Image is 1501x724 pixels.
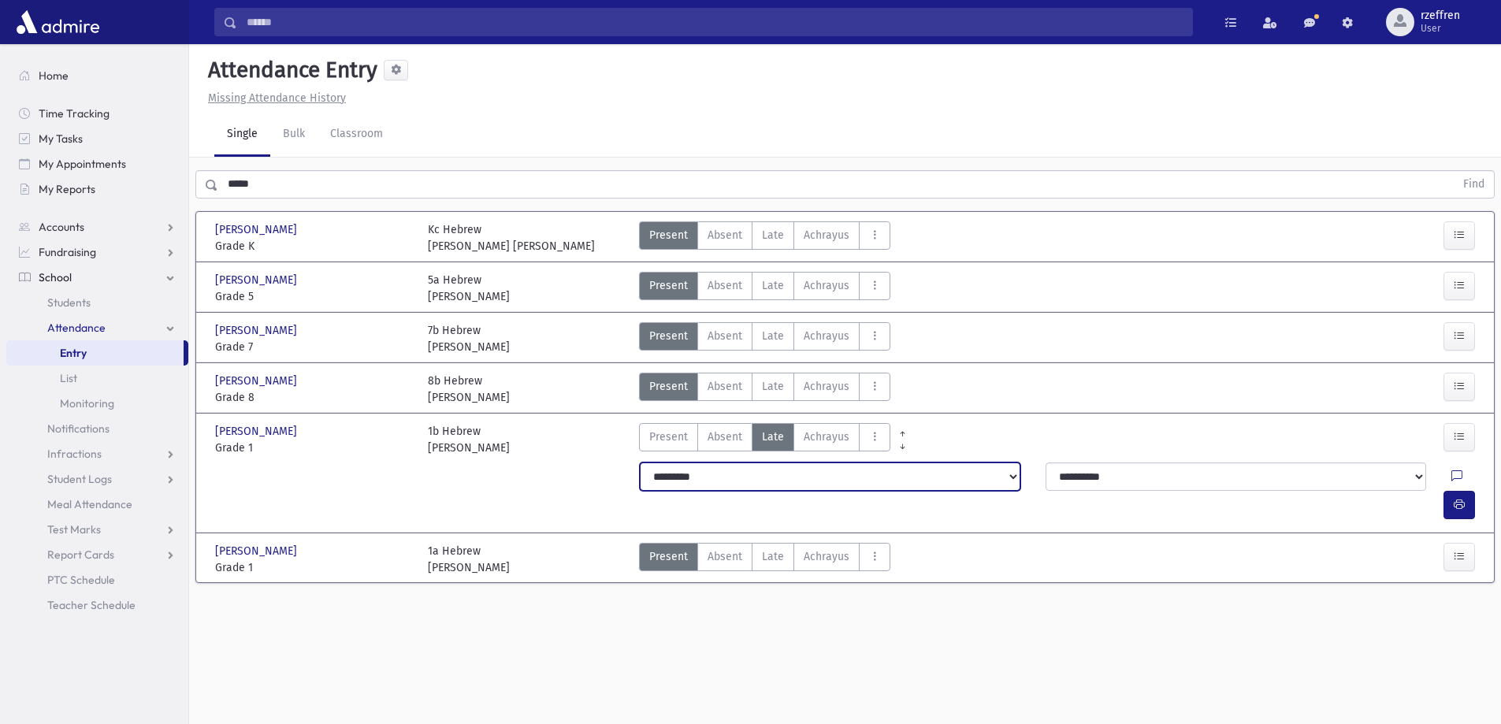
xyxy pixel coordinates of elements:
button: Find [1454,171,1494,198]
span: Present [649,277,688,294]
span: Grade 8 [215,389,412,406]
span: Achrayus [804,429,849,445]
h5: Attendance Entry [202,57,377,84]
span: Notifications [47,421,110,436]
span: Achrayus [804,277,849,294]
u: Missing Attendance History [208,91,346,105]
span: Absent [708,429,742,445]
span: [PERSON_NAME] [215,221,300,238]
a: My Appointments [6,151,188,176]
span: Achrayus [804,328,849,344]
span: Grade 1 [215,440,412,456]
span: Absent [708,277,742,294]
span: [PERSON_NAME] [215,543,300,559]
span: Home [39,69,69,83]
span: Achrayus [804,548,849,565]
span: Attendance [47,321,106,335]
span: Accounts [39,220,84,234]
span: Teacher Schedule [47,598,136,612]
span: Infractions [47,447,102,461]
span: rzeffren [1421,9,1460,22]
a: Fundraising [6,239,188,265]
span: Absent [708,378,742,395]
div: 1b Hebrew [PERSON_NAME] [428,423,510,456]
a: Classroom [318,113,396,157]
div: AttTypes [639,322,890,355]
span: Absent [708,227,742,243]
span: User [1421,22,1460,35]
a: Single [214,113,270,157]
span: Test Marks [47,522,101,537]
div: 8b Hebrew [PERSON_NAME] [428,373,510,406]
span: Present [649,429,688,445]
span: My Appointments [39,157,126,171]
span: [PERSON_NAME] [215,322,300,339]
span: [PERSON_NAME] [215,272,300,288]
span: My Tasks [39,132,83,146]
div: AttTypes [639,543,890,576]
div: Kc Hebrew [PERSON_NAME] [PERSON_NAME] [428,221,595,254]
span: School [39,270,72,284]
a: School [6,265,188,290]
span: Grade 5 [215,288,412,305]
img: AdmirePro [13,6,103,38]
a: Entry [6,340,184,366]
span: Grade K [215,238,412,254]
span: Meal Attendance [47,497,132,511]
span: List [60,371,77,385]
span: Absent [708,328,742,344]
span: Present [649,328,688,344]
span: [PERSON_NAME] [215,373,300,389]
a: Report Cards [6,542,188,567]
a: My Reports [6,176,188,202]
span: Absent [708,548,742,565]
span: Present [649,227,688,243]
a: Missing Attendance History [202,91,346,105]
div: 7b Hebrew [PERSON_NAME] [428,322,510,355]
a: Monitoring [6,391,188,416]
span: [PERSON_NAME] [215,423,300,440]
a: Student Logs [6,466,188,492]
a: Home [6,63,188,88]
a: PTC Schedule [6,567,188,592]
a: Meal Attendance [6,492,188,517]
span: Monitoring [60,396,114,410]
input: Search [237,8,1192,36]
a: Students [6,290,188,315]
span: Late [762,277,784,294]
span: Present [649,548,688,565]
a: Infractions [6,441,188,466]
span: Present [649,378,688,395]
span: Time Tracking [39,106,110,121]
span: Fundraising [39,245,96,259]
a: Teacher Schedule [6,592,188,618]
span: Achrayus [804,227,849,243]
div: 5a Hebrew [PERSON_NAME] [428,272,510,305]
span: Report Cards [47,548,114,562]
div: 1a Hebrew [PERSON_NAME] [428,543,510,576]
a: Test Marks [6,517,188,542]
a: Time Tracking [6,101,188,126]
span: Late [762,227,784,243]
div: AttTypes [639,272,890,305]
div: AttTypes [639,221,890,254]
div: AttTypes [639,423,890,456]
span: Students [47,295,91,310]
span: Student Logs [47,472,112,486]
a: My Tasks [6,126,188,151]
span: Late [762,328,784,344]
span: Late [762,429,784,445]
a: Bulk [270,113,318,157]
span: Grade 7 [215,339,412,355]
a: Attendance [6,315,188,340]
span: PTC Schedule [47,573,115,587]
span: Achrayus [804,378,849,395]
a: Accounts [6,214,188,239]
a: List [6,366,188,391]
div: AttTypes [639,373,890,406]
span: Late [762,378,784,395]
span: Grade 1 [215,559,412,576]
a: Notifications [6,416,188,441]
span: Entry [60,346,87,360]
span: My Reports [39,182,95,196]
